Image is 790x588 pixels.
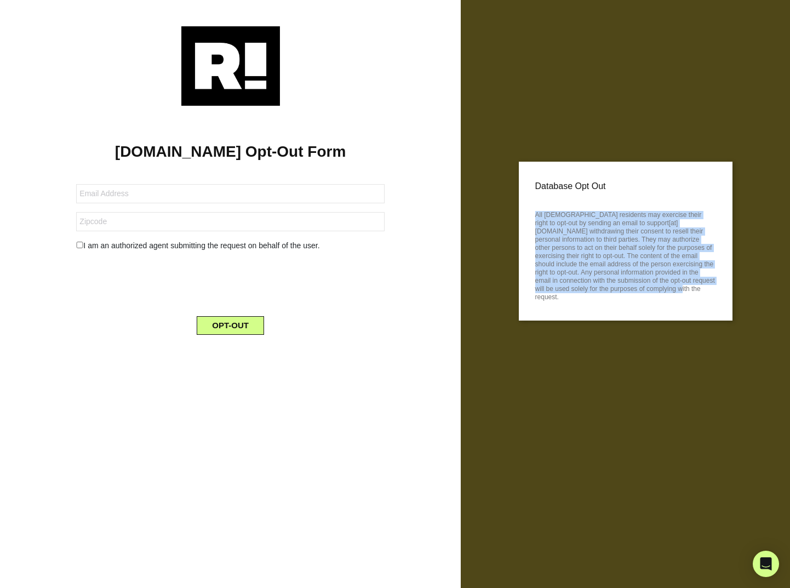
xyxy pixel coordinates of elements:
[753,551,779,577] div: Open Intercom Messenger
[68,240,392,252] div: I am an authorized agent submitting the request on behalf of the user.
[181,26,280,106] img: Retention.com
[197,316,264,335] button: OPT-OUT
[76,184,384,203] input: Email Address
[535,208,716,301] p: All [DEMOGRAPHIC_DATA] residents may exercise their right to opt-out by sending an email to suppo...
[147,260,314,303] iframe: reCAPTCHA
[535,178,716,195] p: Database Opt Out
[76,212,384,231] input: Zipcode
[16,142,444,161] h1: [DOMAIN_NAME] Opt-Out Form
